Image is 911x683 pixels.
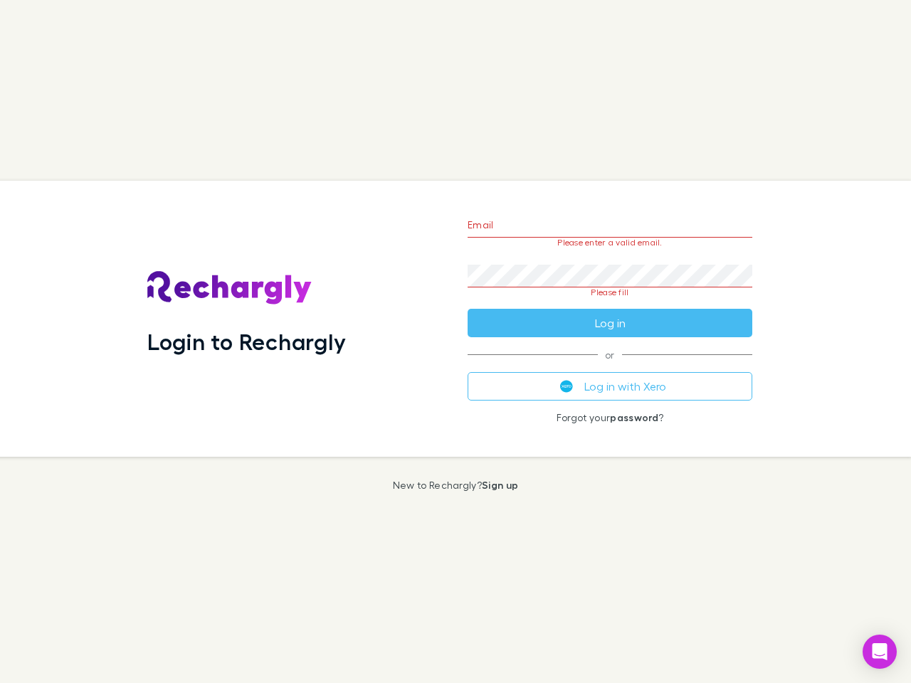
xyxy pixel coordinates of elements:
a: password [610,411,658,423]
span: or [468,354,752,355]
h1: Login to Rechargly [147,328,346,355]
a: Sign up [482,479,518,491]
button: Log in [468,309,752,337]
div: Open Intercom Messenger [863,635,897,669]
p: New to Rechargly? [393,480,519,491]
img: Xero's logo [560,380,573,393]
p: Forgot your ? [468,412,752,423]
p: Please fill [468,287,752,297]
img: Rechargly's Logo [147,271,312,305]
p: Please enter a valid email. [468,238,752,248]
button: Log in with Xero [468,372,752,401]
